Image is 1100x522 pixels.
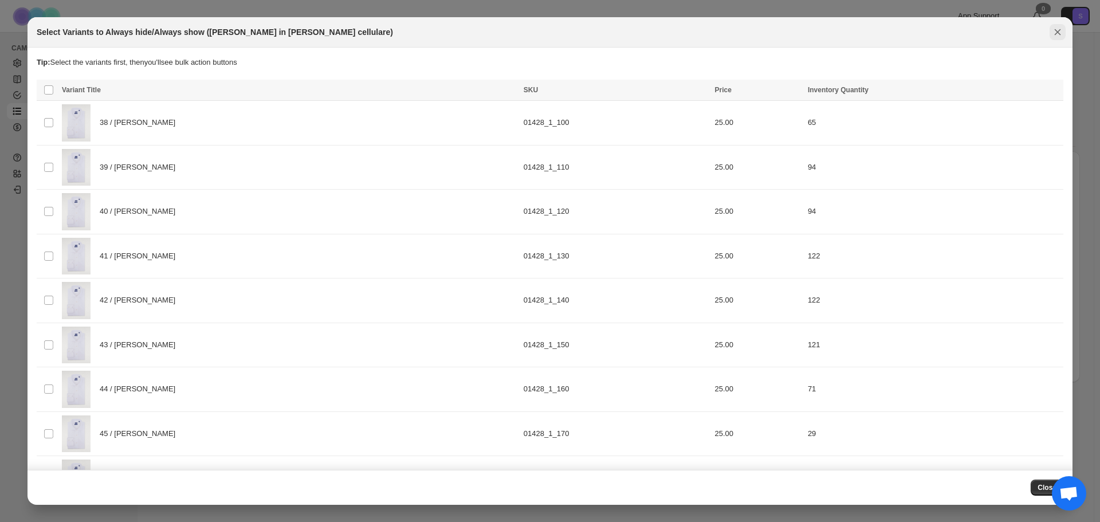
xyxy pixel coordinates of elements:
img: 01428_1_6d138d6eec7380bc86f0607bc6010952.jpg [62,238,91,275]
span: 44 / [PERSON_NAME] [100,383,182,395]
span: Close [1038,483,1056,492]
img: 01428_1_6d138d6eec7380bc86f0607bc6010952.jpg [62,193,91,230]
span: SKU [524,86,538,94]
p: Select the variants first, then you'll see bulk action buttons [37,57,1063,68]
span: 43 / [PERSON_NAME] [100,339,182,351]
strong: Tip: [37,58,50,66]
td: 01428_1_120 [520,190,712,234]
span: 45 / [PERSON_NAME] [100,428,182,439]
span: Inventory Quantity [808,86,869,94]
td: 01428_1_150 [520,323,712,367]
td: 01428_1_160 [520,367,712,412]
td: 122 [804,234,1063,278]
td: 25.00 [712,145,804,190]
td: 94 [804,145,1063,190]
img: 01428_1_6d138d6eec7380bc86f0607bc6010952.jpg [62,415,91,453]
a: Aprire la chat [1052,476,1086,511]
td: 01428_1_140 [520,278,712,323]
span: 41 / [PERSON_NAME] [100,250,182,262]
img: 01428_1_6d138d6eec7380bc86f0607bc6010952.jpg [62,282,91,319]
td: 25.00 [712,101,804,146]
td: 25.00 [712,234,804,278]
td: 25.00 [712,456,804,500]
span: 42 / [PERSON_NAME] [100,295,182,306]
td: 25.00 [712,411,804,456]
img: 01428_1_6d138d6eec7380bc86f0607bc6010952.jpg [62,104,91,142]
td: 25.00 [712,278,804,323]
td: 01428_1_180 [520,456,712,500]
img: 01428_1_6d138d6eec7380bc86f0607bc6010952.jpg [62,460,91,497]
span: 40 / [PERSON_NAME] [100,206,182,217]
td: 01428_1_100 [520,101,712,146]
td: 71 [804,367,1063,412]
td: 0 [804,456,1063,500]
td: 29 [804,411,1063,456]
td: 25.00 [712,323,804,367]
button: Close [1031,480,1063,496]
td: 25.00 [712,367,804,412]
img: 01428_1_6d138d6eec7380bc86f0607bc6010952.jpg [62,327,91,364]
td: 65 [804,101,1063,146]
td: 25.00 [712,190,804,234]
td: 01428_1_110 [520,145,712,190]
span: 39 / [PERSON_NAME] [100,162,182,173]
td: 01428_1_130 [520,234,712,278]
td: 121 [804,323,1063,367]
td: 122 [804,278,1063,323]
span: 38 / [PERSON_NAME] [100,117,182,128]
td: 01428_1_170 [520,411,712,456]
td: 94 [804,190,1063,234]
img: 01428_1_6d138d6eec7380bc86f0607bc6010952.jpg [62,371,91,408]
span: Price [715,86,732,94]
h2: Select Variants to Always hide/Always show ([PERSON_NAME] in [PERSON_NAME] cellulare) [37,26,393,38]
span: Variant Title [62,86,101,94]
img: 01428_1_6d138d6eec7380bc86f0607bc6010952.jpg [62,149,91,186]
button: Close [1050,24,1066,40]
